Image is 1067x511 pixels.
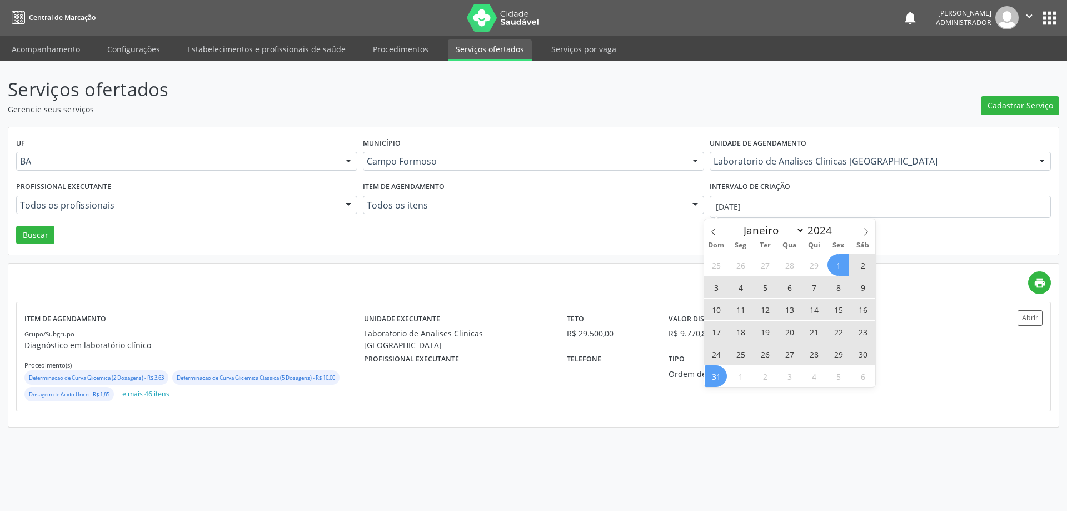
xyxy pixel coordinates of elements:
span: Sex [826,242,851,249]
span: Março 27, 2024 [779,343,800,365]
span: Abril 4, 2024 [803,365,825,387]
label: Unidade executante [364,310,440,328]
span: Março 13, 2024 [779,299,800,320]
label: Telefone [567,351,601,368]
small: Determinacao de Curva Glicemica Classica (5 Dosagens) - R$ 10,00 [177,374,335,381]
small: Procedimento(s) [24,361,72,369]
div: -- [567,368,653,380]
button: notifications [903,10,918,26]
span: Qui [802,242,826,249]
span: Março 22, 2024 [827,321,849,343]
p: Serviços ofertados [8,76,744,103]
label: Município [363,135,401,152]
span: Abril 3, 2024 [779,365,800,387]
span: Março 12, 2024 [754,299,776,320]
span: Abril 1, 2024 [730,365,751,387]
span: Março 1, 2024 [827,254,849,276]
span: Março 26, 2024 [754,343,776,365]
button: Buscar [16,226,54,245]
span: Cadastrar Serviço [988,100,1053,111]
input: Selecione um intervalo [710,196,1051,218]
span: Sáb [851,242,875,249]
span: Março 28, 2024 [803,343,825,365]
span: Março 17, 2024 [705,321,727,343]
span: Março 25, 2024 [730,343,751,365]
div: Laboratorio de Analises Clinicas [GEOGRAPHIC_DATA] [364,328,552,351]
span: Central de Marcação [29,13,96,22]
label: Valor disponível [669,310,734,328]
span: Abril 5, 2024 [827,365,849,387]
button: apps [1040,8,1059,28]
label: Tipo [669,351,685,368]
a: Estabelecimentos e profissionais de saúde [180,39,353,59]
div: -- [364,368,552,380]
a: Configurações [99,39,168,59]
span: Campo Formoso [367,156,681,167]
span: Março 6, 2024 [779,276,800,298]
a: Procedimentos [365,39,436,59]
span: Março 14, 2024 [803,299,825,320]
span: Dom [704,242,729,249]
span: Março 29, 2024 [827,343,849,365]
button: Abrir [1018,310,1043,325]
button:  [1019,6,1040,29]
p: Gerencie seus serviços [8,103,744,115]
a: print [1028,271,1051,294]
span: Março 31, 2024 [705,365,727,387]
select: Month [738,222,805,238]
span: Março 20, 2024 [779,321,800,343]
small: Grupo/Subgrupo [24,330,74,338]
span: Fevereiro 27, 2024 [754,254,776,276]
a: Serviços ofertados [448,39,532,61]
span: Março 2, 2024 [852,254,874,276]
div: R$ 29.500,00 [567,328,653,339]
label: Item de agendamento [24,310,106,328]
span: Março 10, 2024 [705,299,727,320]
p: Diagnóstico em laboratório clínico [24,339,364,351]
label: Profissional executante [364,351,459,368]
div: Ordem de chegada [669,368,805,380]
div: [PERSON_NAME] [936,8,991,18]
span: Março 11, 2024 [730,299,751,320]
div: R$ 9.770,83 [669,328,711,339]
span: Abril 2, 2024 [754,365,776,387]
a: Serviços por vaga [544,39,624,59]
span: Março 3, 2024 [705,276,727,298]
span: Março 4, 2024 [730,276,751,298]
span: Laboratorio de Analises Clinicas [GEOGRAPHIC_DATA] [714,156,1028,167]
label: Teto [567,310,584,328]
label: Profissional executante [16,178,111,196]
span: Fevereiro 29, 2024 [803,254,825,276]
span: Seg [729,242,753,249]
label: Item de agendamento [363,178,445,196]
span: Fevereiro 26, 2024 [730,254,751,276]
span: Março 30, 2024 [852,343,874,365]
span: Março 23, 2024 [852,321,874,343]
span: Março 9, 2024 [852,276,874,298]
span: Março 8, 2024 [827,276,849,298]
span: Março 18, 2024 [730,321,751,343]
span: Todos os profissionais [20,200,335,211]
span: Fevereiro 28, 2024 [779,254,800,276]
i: print [1034,277,1046,289]
small: Dosagem de Acido Urico - R$ 1,85 [29,391,109,398]
span: Março 15, 2024 [827,299,849,320]
span: Todos os itens [367,200,681,211]
span: Qua [777,242,802,249]
button: Cadastrar Serviço [981,96,1059,115]
span: Administrador [936,18,991,27]
label: Intervalo de criação [710,178,790,196]
span: Março 24, 2024 [705,343,727,365]
span: Março 5, 2024 [754,276,776,298]
span: Abril 6, 2024 [852,365,874,387]
input: Year [805,223,841,237]
i:  [1023,10,1035,22]
span: Março 21, 2024 [803,321,825,343]
small: Determinacao de Curva Glicemica (2 Dosagens) - R$ 3,63 [29,374,164,381]
span: Março 16, 2024 [852,299,874,320]
img: img [995,6,1019,29]
a: Acompanhamento [4,39,88,59]
span: Março 7, 2024 [803,276,825,298]
label: UF [16,135,25,152]
button: e mais 46 itens [118,387,174,402]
